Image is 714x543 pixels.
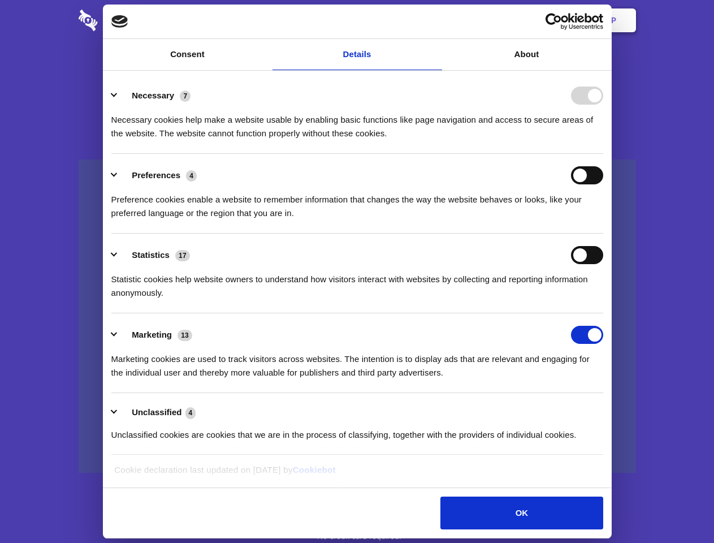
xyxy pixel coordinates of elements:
label: Statistics [132,250,170,260]
a: Consent [103,39,272,70]
div: Cookie declaration last updated on [DATE] by [106,463,608,485]
div: Unclassified cookies are cookies that we are in the process of classifying, together with the pro... [111,420,603,442]
iframe: Drift Widget Chat Controller [657,486,700,529]
a: Login [513,3,562,38]
a: About [442,39,612,70]
a: Pricing [332,3,381,38]
button: OK [440,497,603,529]
img: logo-wordmark-white-trans-d4663122ce5f474addd5e946df7df03e33cb6a1c49d2221995e7729f52c070b2.svg [79,10,175,31]
span: 7 [180,90,191,102]
span: 4 [185,407,196,419]
a: Cookiebot [293,465,336,475]
a: Wistia video thumbnail [79,160,636,473]
h1: Eliminate Slack Data Loss. [79,51,636,92]
span: 13 [178,330,192,341]
button: Marketing (13) [111,326,200,344]
button: Statistics (17) [111,246,197,264]
a: Details [272,39,442,70]
button: Necessary (7) [111,87,198,105]
div: Necessary cookies help make a website usable by enabling basic functions like page navigation and... [111,105,603,140]
label: Preferences [132,170,180,180]
label: Necessary [132,90,174,100]
div: Statistic cookies help website owners to understand how visitors interact with websites by collec... [111,264,603,300]
span: 17 [175,250,190,261]
span: 4 [186,170,197,182]
button: Preferences (4) [111,166,204,184]
a: Contact [458,3,510,38]
a: Usercentrics Cookiebot - opens in a new window [504,13,603,30]
button: Unclassified (4) [111,406,203,420]
label: Marketing [132,330,172,339]
img: logo [111,15,128,28]
div: Marketing cookies are used to track visitors across websites. The intention is to display ads tha... [111,344,603,380]
h4: Auto-redaction of sensitive data, encrypted data sharing and self-destructing private chats. Shar... [79,103,636,140]
div: Preference cookies enable a website to remember information that changes the way the website beha... [111,184,603,220]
